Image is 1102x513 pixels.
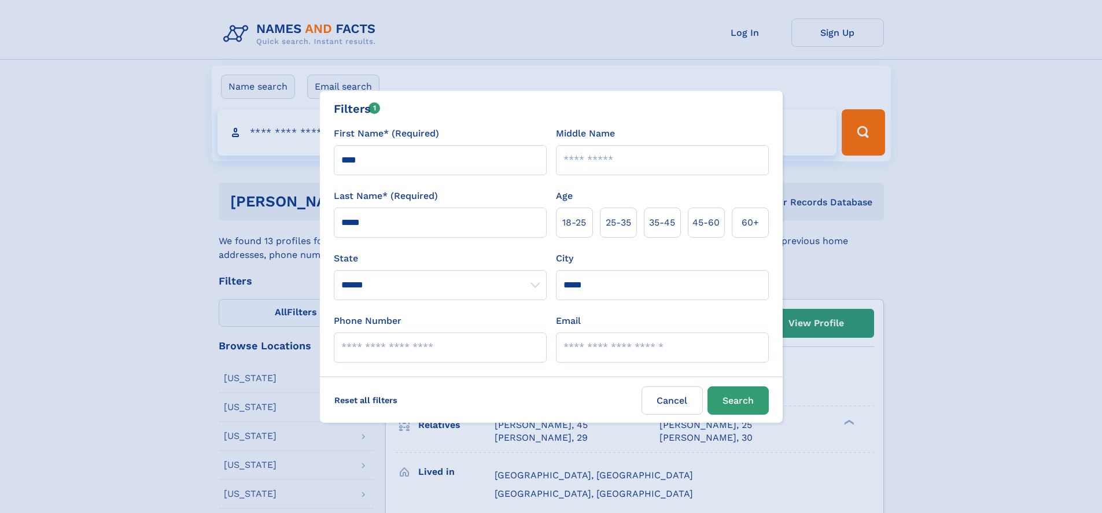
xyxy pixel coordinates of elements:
[556,252,573,265] label: City
[334,314,401,328] label: Phone Number
[606,216,631,230] span: 25‑35
[334,127,439,141] label: First Name* (Required)
[649,216,675,230] span: 35‑45
[742,216,759,230] span: 60+
[327,386,405,414] label: Reset all filters
[562,216,586,230] span: 18‑25
[556,127,615,141] label: Middle Name
[334,252,547,265] label: State
[334,189,438,203] label: Last Name* (Required)
[642,386,703,415] label: Cancel
[707,386,769,415] button: Search
[692,216,720,230] span: 45‑60
[556,189,573,203] label: Age
[334,100,381,117] div: Filters
[556,314,581,328] label: Email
